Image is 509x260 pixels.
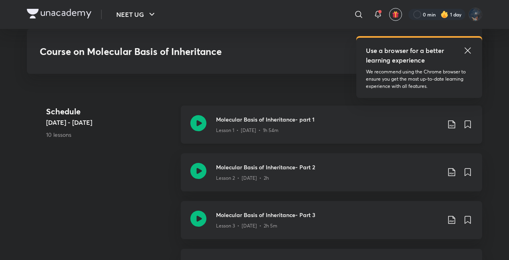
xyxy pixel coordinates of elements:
[27,9,91,18] img: Company Logo
[216,175,269,182] p: Lesson 2 • [DATE] • 2h
[366,68,473,90] p: We recommend using the Chrome browser to ensure you get the most up-to-date learning experience w...
[181,153,482,201] a: Molecular Basis of Inheritance- Part 2Lesson 2 • [DATE] • 2h
[46,118,174,127] h5: [DATE] - [DATE]
[216,222,277,230] p: Lesson 3 • [DATE] • 2h 5m
[27,9,91,20] a: Company Logo
[181,201,482,249] a: Molecular Basis of Inheritance- Part 3Lesson 3 • [DATE] • 2h 5m
[392,11,399,18] img: avatar
[389,8,402,21] button: avatar
[216,211,440,219] h3: Molecular Basis of Inheritance- Part 3
[366,46,446,65] h5: Use a browser for a better learning experience
[216,163,440,171] h3: Molecular Basis of Inheritance- Part 2
[469,8,482,21] img: Muskan Kumar
[216,127,279,134] p: Lesson 1 • [DATE] • 1h 54m
[440,10,448,18] img: streak
[46,106,174,118] h4: Schedule
[216,115,440,124] h3: Molecular Basis of Inheritance- part 1
[181,106,482,153] a: Molecular Basis of Inheritance- part 1Lesson 1 • [DATE] • 1h 54m
[40,46,353,57] h3: Course on Molecular Basis of Inheritance
[111,6,162,22] button: NEET UG
[46,130,174,139] p: 10 lessons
